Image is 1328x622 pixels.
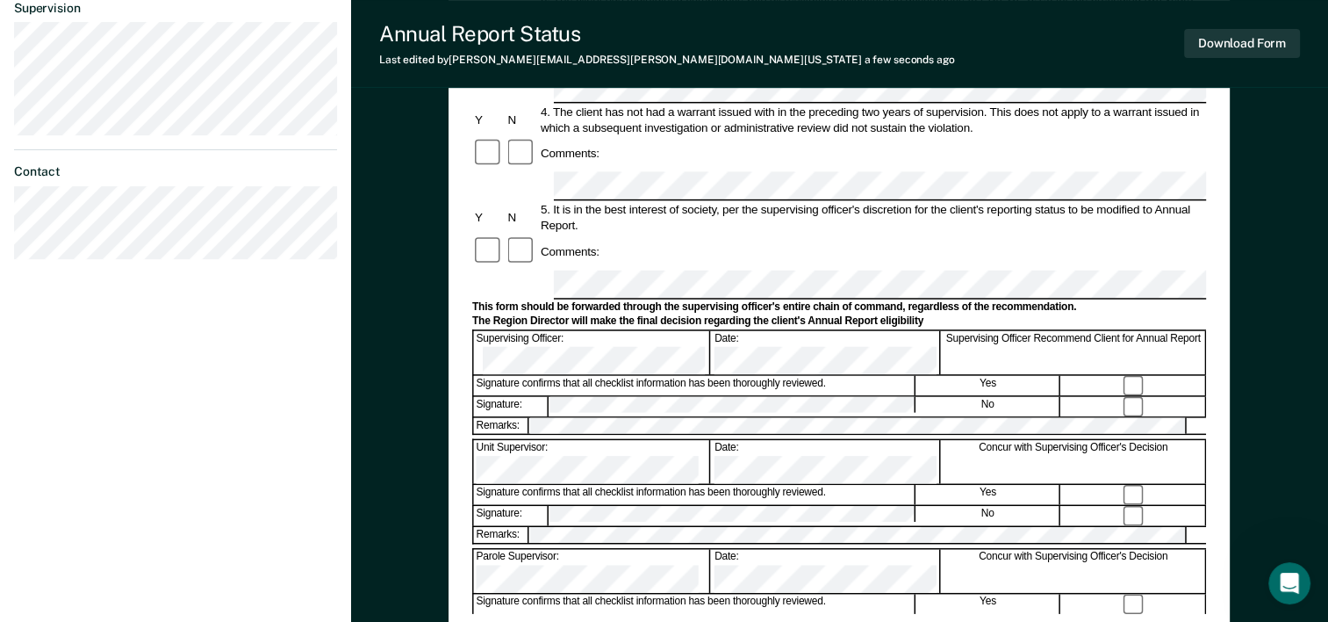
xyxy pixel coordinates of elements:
div: Comments: [538,146,602,162]
div: No [916,397,1060,416]
div: N [506,112,538,127]
div: Yes [916,376,1060,395]
div: Y [472,112,505,127]
div: Parole Supervisor: [474,550,711,593]
div: Comments: [538,244,602,260]
div: Unit Supervisor: [474,441,711,484]
div: Yes [916,595,1060,614]
div: Signature: [474,506,549,525]
div: Remarks: [474,418,530,434]
button: Download Form [1184,29,1300,58]
dt: Supervision [14,1,337,16]
div: The Region Director will make the final decision regarding the client's Annual Report eligibility [472,315,1206,329]
div: Concur with Supervising Officer's Decision [942,441,1206,484]
div: Date: [712,331,940,374]
iframe: Intercom live chat [1268,562,1310,604]
span: a few seconds ago [865,54,955,66]
div: Annual Report Status [379,21,955,47]
div: Last edited by [PERSON_NAME][EMAIL_ADDRESS][PERSON_NAME][DOMAIN_NAME][US_STATE] [379,54,955,66]
div: Signature confirms that all checklist information has been thoroughly reviewed. [474,485,915,504]
div: Signature: [474,397,549,416]
div: N [506,210,538,226]
div: Y [472,210,505,226]
div: Date: [712,441,940,484]
div: Supervising Officer Recommend Client for Annual Report [942,331,1206,374]
div: Concur with Supervising Officer's Decision [942,550,1206,593]
div: No [916,506,1060,525]
div: 5. It is in the best interest of society, per the supervising officer's discretion for the client... [538,202,1206,234]
div: 4. The client has not had a warrant issued with in the preceding two years of supervision. This d... [538,105,1206,136]
div: Date: [712,550,940,593]
div: Supervising Officer: [474,331,711,374]
div: Yes [916,485,1060,504]
div: Signature confirms that all checklist information has been thoroughly reviewed. [474,595,915,614]
div: Remarks: [474,527,530,543]
dt: Contact [14,164,337,179]
div: This form should be forwarded through the supervising officer's entire chain of command, regardle... [472,300,1206,315]
div: Signature confirms that all checklist information has been thoroughly reviewed. [474,376,915,395]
